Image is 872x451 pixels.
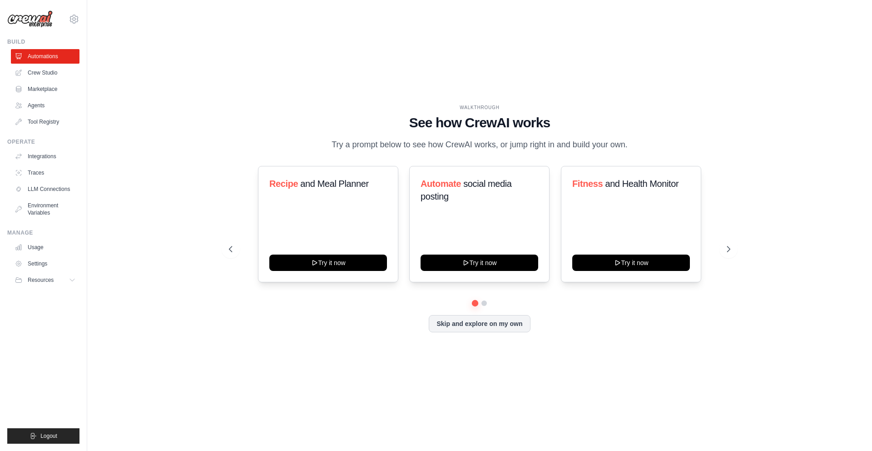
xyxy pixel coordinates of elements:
[11,115,79,129] a: Tool Registry
[11,256,79,271] a: Settings
[421,179,512,201] span: social media posting
[269,179,298,189] span: Recipe
[300,179,368,189] span: and Meal Planner
[40,432,57,440] span: Logout
[11,149,79,164] a: Integrations
[7,229,79,236] div: Manage
[11,198,79,220] a: Environment Variables
[327,138,632,151] p: Try a prompt below to see how CrewAI works, or jump right in and build your own.
[605,179,679,189] span: and Health Monitor
[572,255,690,271] button: Try it now
[11,182,79,196] a: LLM Connections
[827,407,872,451] iframe: Chat Widget
[572,179,603,189] span: Fitness
[7,138,79,145] div: Operate
[229,115,730,131] h1: See how CrewAI works
[11,65,79,80] a: Crew Studio
[11,98,79,113] a: Agents
[429,315,530,332] button: Skip and explore on my own
[269,255,387,271] button: Try it now
[11,165,79,180] a: Traces
[28,276,54,284] span: Resources
[7,10,53,28] img: Logo
[11,49,79,64] a: Automations
[229,104,730,111] div: WALKTHROUGH
[11,240,79,255] a: Usage
[7,428,79,444] button: Logout
[7,38,79,45] div: Build
[421,179,461,189] span: Automate
[11,273,79,287] button: Resources
[421,255,538,271] button: Try it now
[11,82,79,96] a: Marketplace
